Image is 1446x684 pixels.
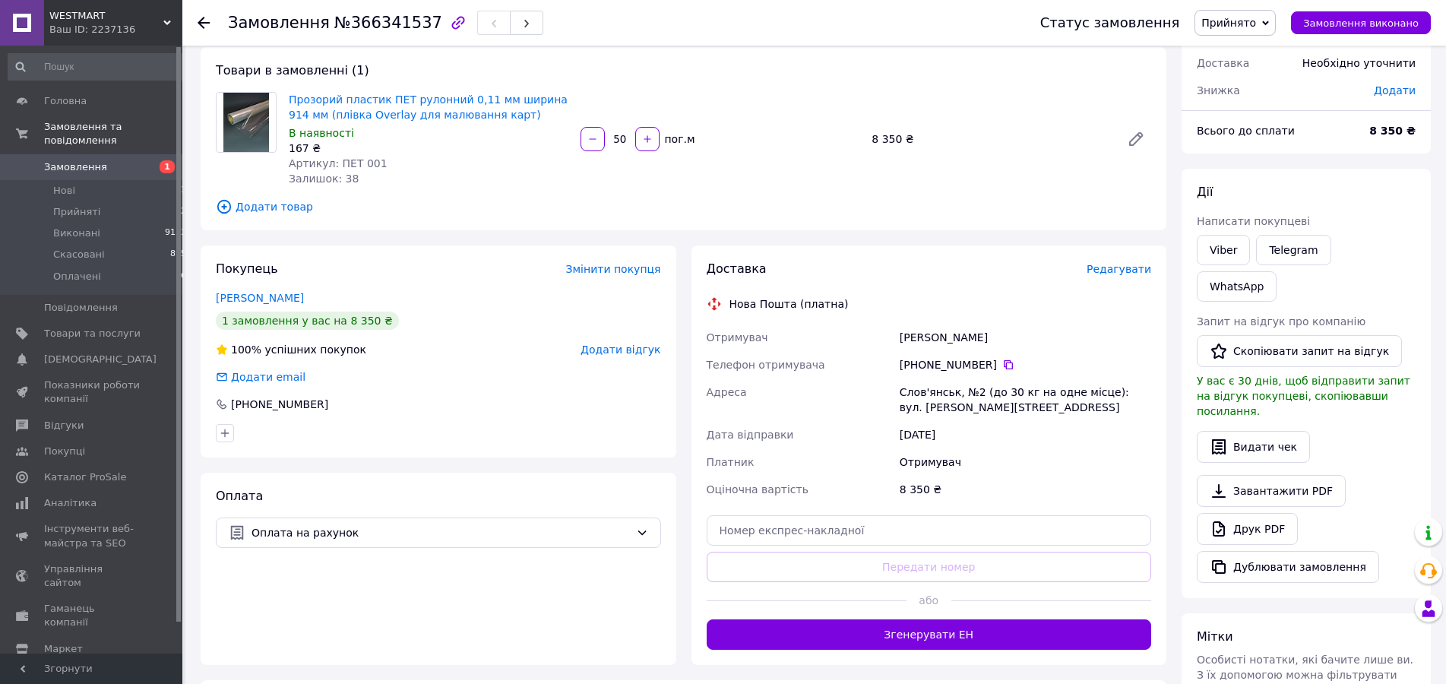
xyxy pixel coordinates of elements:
[581,344,660,356] span: Додати відгук
[707,429,794,441] span: Дата відправки
[8,53,188,81] input: Пошук
[289,157,388,169] span: Артикул: ПЕТ 001
[53,184,75,198] span: Нові
[1197,125,1295,137] span: Всього до сплати
[1121,124,1151,154] a: Редагувати
[44,327,141,340] span: Товари та послуги
[181,205,186,219] span: 2
[1197,315,1365,328] span: Запит на відгук про компанію
[1256,235,1331,265] a: Telegram
[865,128,1115,150] div: 8 350 ₴
[707,456,755,468] span: Платник
[1197,57,1249,69] span: Доставка
[707,515,1152,546] input: Номер експрес-накладної
[44,94,87,108] span: Головна
[216,292,304,304] a: [PERSON_NAME]
[707,619,1152,650] button: Згенерувати ЕН
[44,445,85,458] span: Покупці
[252,524,630,541] span: Оплата на рахунок
[1197,431,1310,463] button: Видати чек
[1293,46,1425,80] div: Необхідно уточнити
[44,602,141,629] span: Гаманець компанії
[216,198,1151,215] span: Додати товар
[897,476,1154,503] div: 8 350 ₴
[566,263,661,275] span: Змінити покупця
[229,397,330,412] div: [PHONE_NUMBER]
[223,93,269,152] img: Прозорий пластик ПЕТ рулонний 0,11 мм ширина 914 мм (плівка Overlay для малювання карт)
[1197,215,1310,227] span: Написати покупцеві
[1197,335,1402,367] button: Скопіювати запит на відгук
[897,378,1154,421] div: Слов'янськ, №2 (до 30 кг на одне місце): вул. [PERSON_NAME][STREET_ADDRESS]
[1197,84,1240,97] span: Знижка
[1374,84,1416,97] span: Додати
[1291,11,1431,34] button: Замовлення виконано
[216,261,278,276] span: Покупець
[181,270,186,283] span: 6
[216,312,399,330] div: 1 замовлення у вас на 8 350 ₴
[1040,15,1180,30] div: Статус замовлення
[229,369,307,385] div: Додати email
[726,296,853,312] div: Нова Пошта (платна)
[707,386,747,398] span: Адреса
[1369,125,1416,137] b: 8 350 ₴
[1197,475,1346,507] a: Завантажити PDF
[897,448,1154,476] div: Отримувач
[228,14,330,32] span: Замовлення
[900,357,1151,372] div: [PHONE_NUMBER]
[44,522,141,549] span: Інструменти веб-майстра та SEO
[44,301,118,315] span: Повідомлення
[1201,17,1256,29] span: Прийнято
[49,9,163,23] span: WESTMART
[53,270,101,283] span: Оплачені
[216,489,263,503] span: Оплата
[231,344,261,356] span: 100%
[1197,235,1250,265] a: Viber
[214,369,307,385] div: Додати email
[160,160,175,173] span: 1
[1197,551,1379,583] button: Дублювати замовлення
[289,141,568,156] div: 167 ₴
[707,483,808,496] span: Оціночна вартість
[44,160,107,174] span: Замовлення
[44,470,126,484] span: Каталог ProSale
[897,324,1154,351] div: [PERSON_NAME]
[289,173,359,185] span: Залишок: 38
[181,184,186,198] span: 1
[198,15,210,30] div: Повернутися назад
[897,421,1154,448] div: [DATE]
[1197,185,1213,199] span: Дії
[1197,271,1277,302] a: WhatsApp
[334,14,442,32] span: №366341537
[1303,17,1419,29] span: Замовлення виконано
[44,378,141,406] span: Показники роботи компанії
[44,120,182,147] span: Замовлення та повідомлення
[289,127,354,139] span: В наявності
[907,593,951,608] span: або
[216,342,366,357] div: успішних покупок
[216,63,369,78] span: Товари в замовленні (1)
[44,353,157,366] span: [DEMOGRAPHIC_DATA]
[44,562,141,590] span: Управління сайтом
[1197,375,1410,417] span: У вас є 30 днів, щоб відправити запит на відгук покупцеві, скопіювавши посилання.
[53,226,100,240] span: Виконані
[44,496,97,510] span: Аналітика
[1087,263,1151,275] span: Редагувати
[1197,513,1298,545] a: Друк PDF
[44,419,84,432] span: Відгуки
[53,205,100,219] span: Прийняті
[707,331,768,344] span: Отримувач
[53,248,105,261] span: Скасовані
[165,226,186,240] span: 9153
[289,93,568,121] a: Прозорий пластик ПЕТ рулонний 0,11 мм ширина 914 мм (плівка Overlay для малювання карт)
[707,261,767,276] span: Доставка
[170,248,186,261] span: 895
[707,359,825,371] span: Телефон отримувача
[661,131,697,147] div: пог.м
[44,642,83,656] span: Маркет
[49,23,182,36] div: Ваш ID: 2237136
[1197,629,1233,644] span: Мітки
